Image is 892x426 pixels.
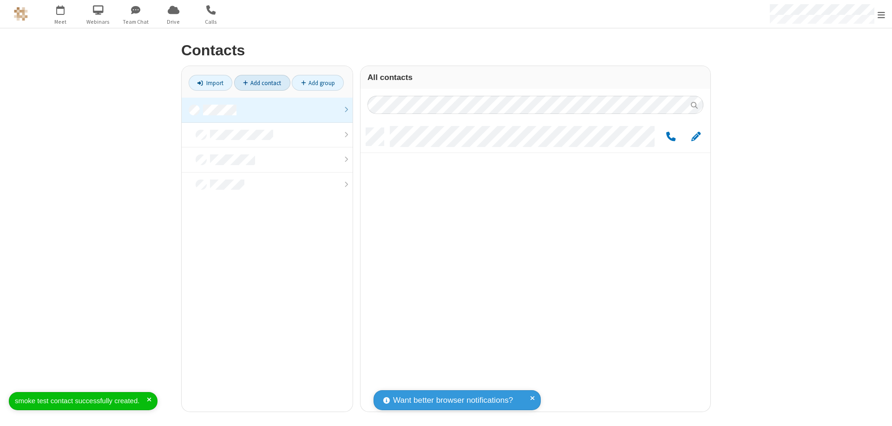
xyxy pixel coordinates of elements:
span: Drive [156,18,191,26]
a: Add group [292,75,344,91]
h3: All contacts [367,73,703,82]
button: Call by phone [662,131,680,143]
div: grid [361,121,710,412]
span: Calls [194,18,229,26]
a: Add contact [234,75,290,91]
div: smoke test contact successfully created. [15,396,147,406]
button: Edit [687,131,705,143]
a: Import [189,75,232,91]
span: Webinars [81,18,116,26]
span: Want better browser notifications? [393,394,513,406]
h2: Contacts [181,42,711,59]
span: Team Chat [118,18,153,26]
img: QA Selenium DO NOT DELETE OR CHANGE [14,7,28,21]
span: Meet [43,18,78,26]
